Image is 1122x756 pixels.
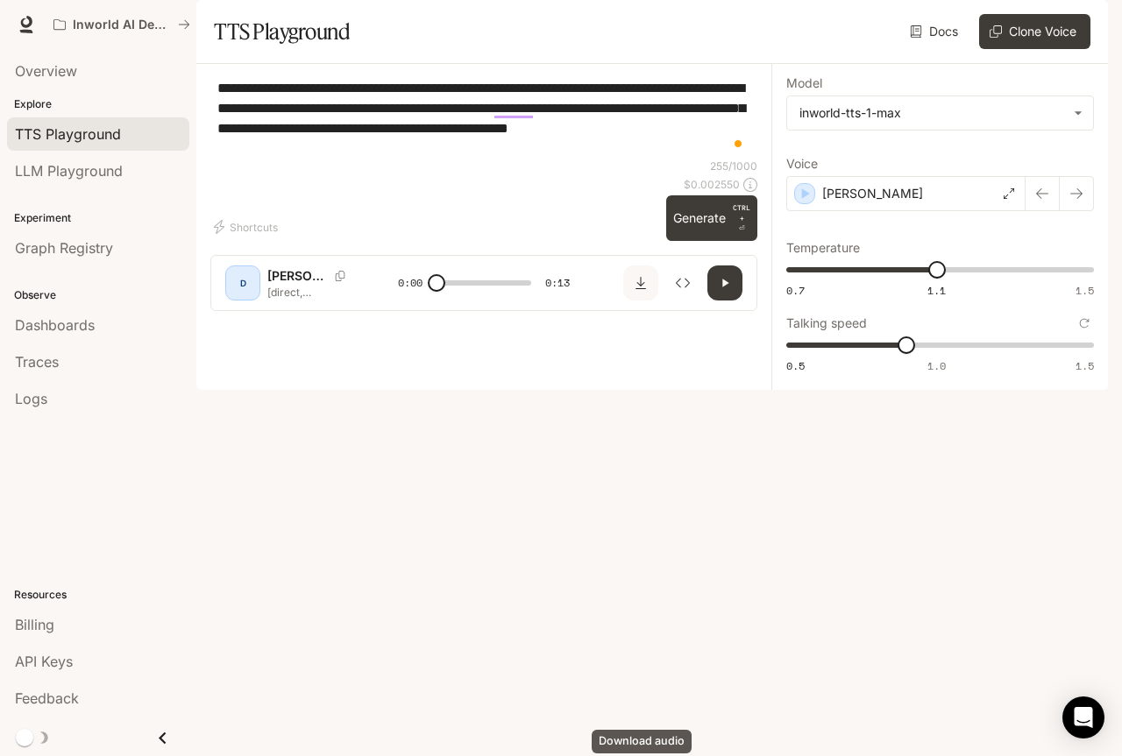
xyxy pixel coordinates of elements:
p: Talking speed [786,317,867,329]
p: Inworld AI Demos [73,18,171,32]
p: Model [786,77,822,89]
p: $ 0.002550 [684,177,740,192]
span: 0:13 [545,274,570,292]
span: 0.5 [786,358,805,373]
span: 1.5 [1076,358,1094,373]
button: Reset to default [1075,314,1094,333]
div: D [229,269,257,297]
p: Temperature [786,242,860,254]
p: [PERSON_NAME] [267,267,328,285]
button: Clone Voice [979,14,1090,49]
button: Download audio [623,265,658,300]
div: Download audio [592,730,692,753]
button: Copy Voice ID [328,271,352,281]
h1: TTS Playground [214,14,350,49]
div: inworld-tts-1-max [787,96,1093,130]
p: ⏎ [733,202,750,234]
span: 0.7 [786,283,805,298]
span: 1.1 [927,283,946,298]
a: Docs [906,14,965,49]
p: [direct, commanding] Don't just wish for confidence— build it! Visit [DOMAIN_NAME] [DATE] to take... [267,285,356,300]
p: CTRL + [733,202,750,223]
p: 255 / 1000 [710,159,757,173]
button: Inspect [665,265,700,300]
button: Shortcuts [210,213,285,241]
span: 0:00 [398,274,423,292]
button: GenerateCTRL +⏎ [666,195,757,241]
button: All workspaces [46,7,198,42]
p: [PERSON_NAME] [822,185,923,202]
div: inworld-tts-1-max [799,104,1065,122]
textarea: To enrich screen reader interactions, please activate Accessibility in Grammarly extension settings [217,78,750,159]
span: 1.0 [927,358,946,373]
div: Open Intercom Messenger [1062,696,1104,738]
span: 1.5 [1076,283,1094,298]
p: Voice [786,158,818,170]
